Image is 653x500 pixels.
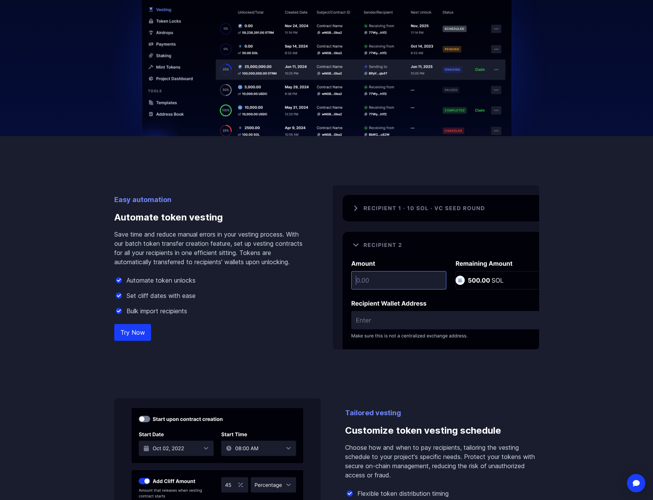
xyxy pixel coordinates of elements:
p: Bulk import recipients [127,306,187,316]
div: Open Intercom Messenger [627,474,645,492]
p: Flexible token distribution timing [357,489,449,498]
h3: Automate token vesting [114,205,308,230]
p: Save time and reduce manual errors in your vesting process. With our batch token transfer creatio... [114,230,308,266]
p: Set cliff dates with ease [127,291,196,300]
p: Tailored vesting [345,408,539,418]
a: Try Now [114,324,151,341]
p: Easy automation [114,194,308,205]
h3: Customize token vesting schedule [345,418,539,443]
img: Automate token vesting [333,185,539,349]
p: Choose how and when to pay recipients, tailoring the vesting schedule to your project's specific ... [345,443,539,480]
p: Automate token unlocks [127,276,196,285]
